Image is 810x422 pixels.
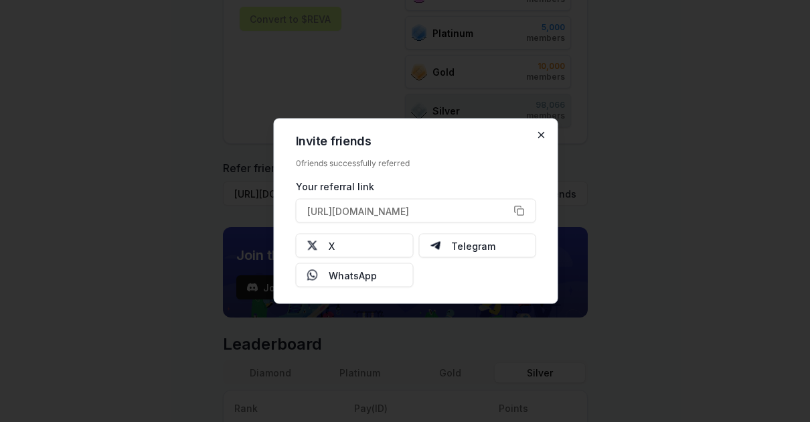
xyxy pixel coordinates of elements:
[296,234,414,258] button: X
[430,240,440,251] img: Telegram
[307,240,318,251] img: X
[296,180,536,194] div: Your referral link
[307,270,318,281] img: Whatsapp
[307,204,409,218] span: [URL][DOMAIN_NAME]
[296,158,536,169] div: 0 friends successfully referred
[418,234,536,258] button: Telegram
[296,263,414,287] button: WhatsApp
[296,199,536,223] button: [URL][DOMAIN_NAME]
[296,135,536,147] h2: Invite friends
